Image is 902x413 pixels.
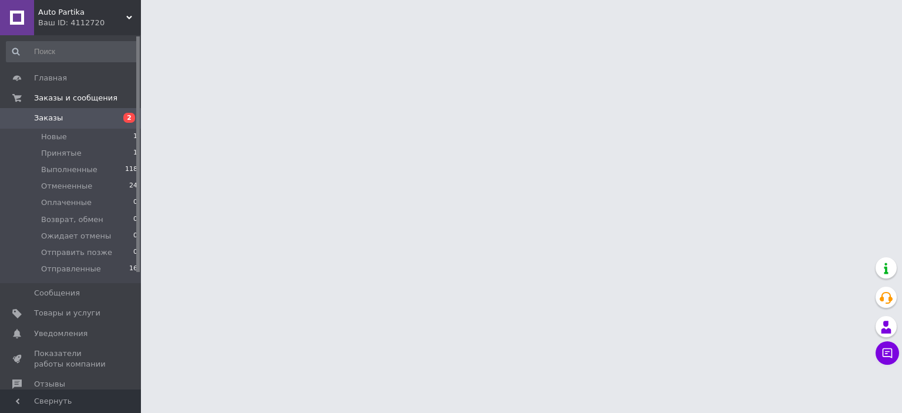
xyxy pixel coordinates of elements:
[34,379,65,390] span: Отзывы
[41,231,111,241] span: Ожидает отмены
[133,148,137,159] span: 1
[133,231,137,241] span: 0
[34,73,67,83] span: Главная
[133,132,137,142] span: 1
[6,41,139,62] input: Поиск
[133,247,137,258] span: 0
[38,7,126,18] span: Auto Partika
[41,132,67,142] span: Новые
[129,181,137,192] span: 24
[41,214,103,225] span: Возврат, обмен
[41,247,112,258] span: Отправить позже
[41,264,101,274] span: Отправленные
[34,328,87,339] span: Уведомления
[34,93,117,103] span: Заказы и сообщения
[133,214,137,225] span: 0
[125,164,137,175] span: 118
[876,341,899,365] button: Чат с покупателем
[34,288,80,298] span: Сообщения
[123,113,135,123] span: 2
[41,148,82,159] span: Принятые
[41,197,92,208] span: Оплаченные
[34,113,63,123] span: Заказы
[34,348,109,370] span: Показатели работы компании
[133,197,137,208] span: 0
[129,264,137,274] span: 16
[41,181,92,192] span: Отмененные
[41,164,97,175] span: Выполненные
[38,18,141,28] div: Ваш ID: 4112720
[34,308,100,318] span: Товары и услуги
